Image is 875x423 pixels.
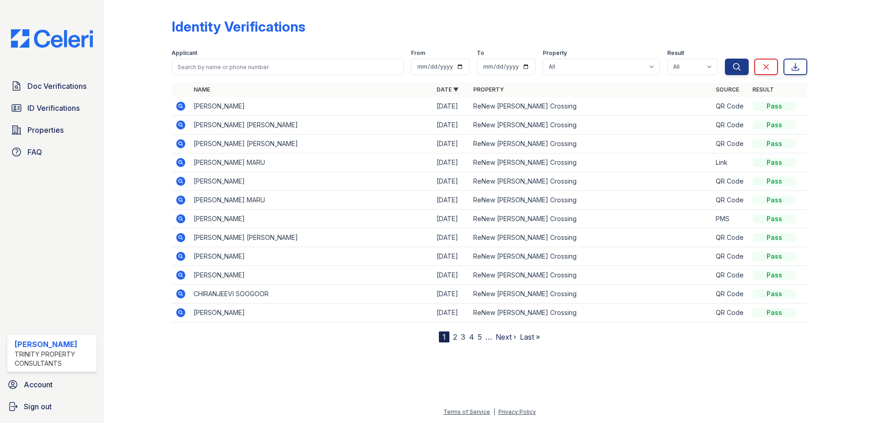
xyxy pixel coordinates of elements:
[433,153,470,172] td: [DATE]
[712,191,749,210] td: QR Code
[752,120,796,130] div: Pass
[433,172,470,191] td: [DATE]
[470,172,713,191] td: ReNew [PERSON_NAME] Crossing
[752,252,796,261] div: Pass
[752,177,796,186] div: Pass
[712,266,749,285] td: QR Code
[443,408,490,415] a: Terms of Service
[4,29,100,48] img: CE_Logo_Blue-a8612792a0a2168367f1c8372b55b34899dd931a85d93a1a3d3e32e68fde9ad4.png
[543,49,567,57] label: Property
[24,401,52,412] span: Sign out
[470,210,713,228] td: ReNew [PERSON_NAME] Crossing
[433,97,470,116] td: [DATE]
[439,331,449,342] div: 1
[470,116,713,135] td: ReNew [PERSON_NAME] Crossing
[433,247,470,266] td: [DATE]
[470,97,713,116] td: ReNew [PERSON_NAME] Crossing
[433,191,470,210] td: [DATE]
[190,285,433,304] td: CHIRANJEEVI SOOGOOR
[4,397,100,416] a: Sign out
[433,210,470,228] td: [DATE]
[473,86,504,93] a: Property
[712,135,749,153] td: QR Code
[190,247,433,266] td: [PERSON_NAME]
[7,121,97,139] a: Properties
[453,332,457,342] a: 2
[478,332,482,342] a: 5
[190,135,433,153] td: [PERSON_NAME] [PERSON_NAME]
[470,285,713,304] td: ReNew [PERSON_NAME] Crossing
[716,86,739,93] a: Source
[190,97,433,116] td: [PERSON_NAME]
[712,304,749,322] td: QR Code
[486,331,492,342] span: …
[172,49,197,57] label: Applicant
[4,375,100,394] a: Account
[752,289,796,298] div: Pass
[190,172,433,191] td: [PERSON_NAME]
[712,116,749,135] td: QR Code
[469,332,474,342] a: 4
[27,103,80,114] span: ID Verifications
[712,172,749,191] td: QR Code
[433,116,470,135] td: [DATE]
[712,210,749,228] td: PMS
[752,158,796,167] div: Pass
[712,153,749,172] td: Link
[433,285,470,304] td: [DATE]
[520,332,540,342] a: Last »
[752,102,796,111] div: Pass
[190,228,433,247] td: [PERSON_NAME] [PERSON_NAME]
[27,125,64,136] span: Properties
[712,97,749,116] td: QR Code
[190,210,433,228] td: [PERSON_NAME]
[190,153,433,172] td: [PERSON_NAME] MARU
[477,49,484,57] label: To
[24,379,53,390] span: Account
[190,116,433,135] td: [PERSON_NAME] [PERSON_NAME]
[433,304,470,322] td: [DATE]
[667,49,684,57] label: Result
[433,135,470,153] td: [DATE]
[496,332,516,342] a: Next ›
[470,153,713,172] td: ReNew [PERSON_NAME] Crossing
[190,304,433,322] td: [PERSON_NAME]
[470,191,713,210] td: ReNew [PERSON_NAME] Crossing
[493,408,495,415] div: |
[712,228,749,247] td: QR Code
[190,266,433,285] td: [PERSON_NAME]
[437,86,459,93] a: Date ▼
[7,77,97,95] a: Doc Verifications
[15,350,93,368] div: Trinity Property Consultants
[712,285,749,304] td: QR Code
[498,408,536,415] a: Privacy Policy
[27,81,86,92] span: Doc Verifications
[752,308,796,317] div: Pass
[470,247,713,266] td: ReNew [PERSON_NAME] Crossing
[470,228,713,247] td: ReNew [PERSON_NAME] Crossing
[433,228,470,247] td: [DATE]
[752,86,774,93] a: Result
[190,191,433,210] td: [PERSON_NAME] MARU
[470,135,713,153] td: ReNew [PERSON_NAME] Crossing
[752,233,796,242] div: Pass
[470,304,713,322] td: ReNew [PERSON_NAME] Crossing
[712,247,749,266] td: QR Code
[752,139,796,148] div: Pass
[194,86,210,93] a: Name
[752,271,796,280] div: Pass
[172,18,305,35] div: Identity Verifications
[7,99,97,117] a: ID Verifications
[27,146,42,157] span: FAQ
[470,266,713,285] td: ReNew [PERSON_NAME] Crossing
[7,143,97,161] a: FAQ
[461,332,465,342] a: 3
[752,195,796,205] div: Pass
[172,59,404,75] input: Search by name or phone number
[411,49,425,57] label: From
[433,266,470,285] td: [DATE]
[15,339,93,350] div: [PERSON_NAME]
[752,214,796,223] div: Pass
